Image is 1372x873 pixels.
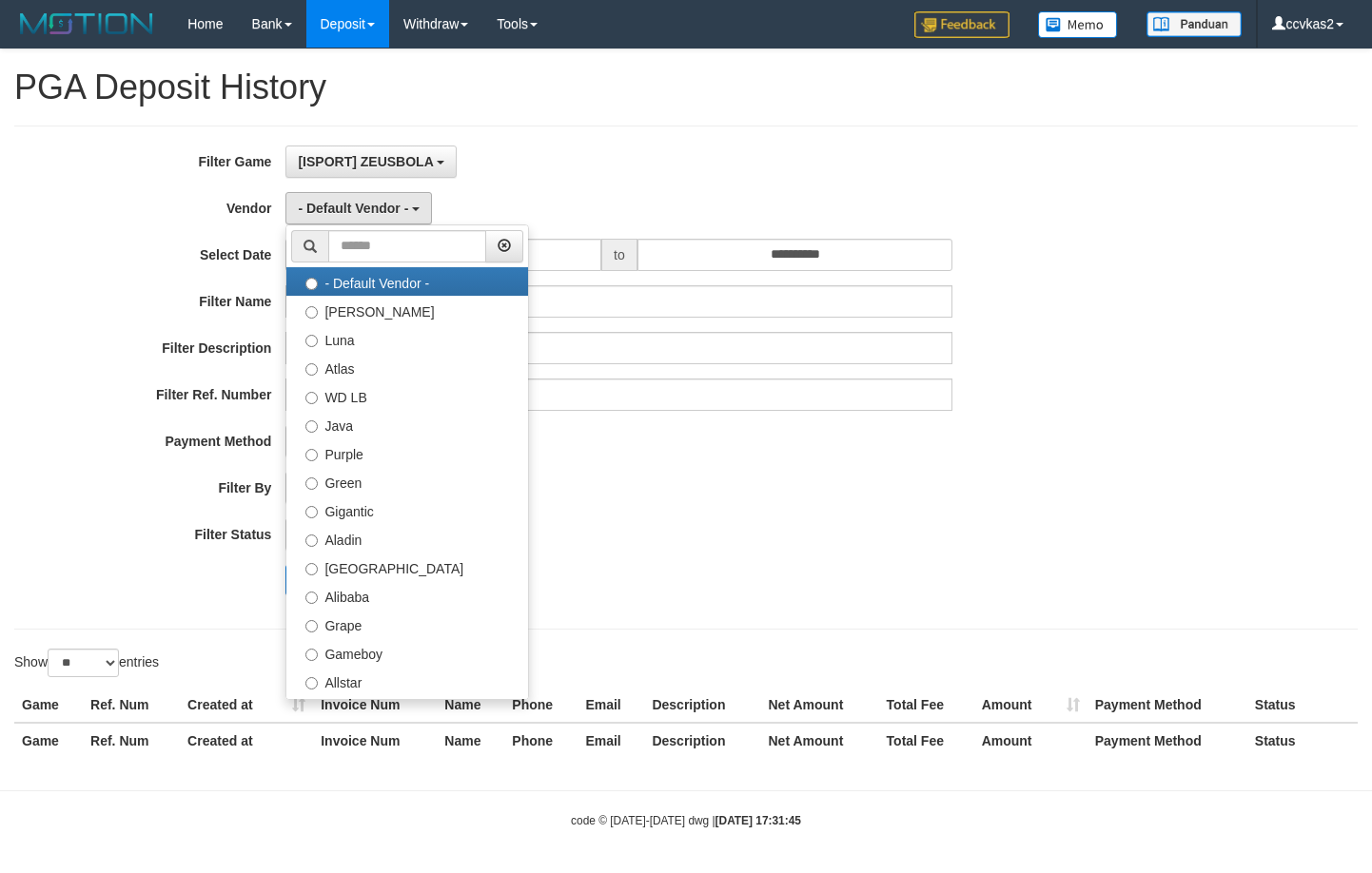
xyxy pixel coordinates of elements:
[305,677,318,689] input: Allstar
[286,581,528,610] label: Alibaba
[286,553,528,581] label: [GEOGRAPHIC_DATA]
[286,610,528,638] label: Grape
[305,563,318,575] input: [GEOGRAPHIC_DATA]
[437,688,504,723] th: Name
[286,438,528,467] label: Purple
[180,688,313,723] th: Created at
[286,638,528,667] label: Gameboy
[313,688,437,723] th: Invoice Num
[578,688,644,723] th: Email
[286,695,528,724] label: Xtr
[180,723,313,758] th: Created at
[286,267,528,296] label: - Default Vendor -
[644,688,760,723] th: Description
[14,688,83,723] th: Game
[601,239,637,271] span: to
[305,306,318,319] input: [PERSON_NAME]
[286,324,528,353] label: Luna
[1147,11,1242,37] img: panduan.png
[504,688,578,723] th: Phone
[305,477,318,490] input: Green
[286,381,528,410] label: WD LB
[715,814,801,827] strong: [DATE] 17:31:45
[504,723,578,758] th: Phone
[298,201,408,216] span: - Default Vendor -
[305,534,318,547] input: Aladin
[83,723,180,758] th: Ref. Num
[974,688,1088,723] th: Amount
[644,723,760,758] th: Description
[286,410,528,438] label: Java
[879,723,974,758] th: Total Fee
[305,420,318,433] input: Java
[286,353,528,381] label: Atlas
[761,723,879,758] th: Net Amount
[14,723,83,758] th: Game
[285,192,432,224] button: - Default Vendor -
[578,723,644,758] th: Email
[305,649,318,661] input: Gameboy
[305,449,318,461] input: Purple
[1088,723,1247,758] th: Payment Method
[305,392,318,404] input: WD LB
[879,688,974,723] th: Total Fee
[313,723,437,758] th: Invoice Num
[914,11,1009,38] img: Feedback.jpg
[305,278,318,290] input: - Default Vendor -
[761,688,879,723] th: Net Amount
[305,620,318,632] input: Grape
[437,723,504,758] th: Name
[14,10,159,38] img: MOTION_logo.png
[286,524,528,553] label: Aladin
[83,688,180,723] th: Ref. Num
[1247,723,1358,758] th: Status
[305,592,318,604] input: Alibaba
[305,506,318,518] input: Gigantic
[1247,688,1358,723] th: Status
[305,363,318,376] input: Atlas
[48,649,119,677] select: Showentries
[286,296,528,324] label: [PERSON_NAME]
[1088,688,1247,723] th: Payment Method
[286,495,528,524] label: Gigantic
[974,723,1088,758] th: Amount
[1038,11,1118,38] img: Button%20Memo.svg
[286,467,528,495] label: Green
[14,649,159,677] label: Show entries
[305,335,318,347] input: Luna
[571,814,801,827] small: code © [DATE]-[DATE] dwg |
[14,68,1358,107] h1: PGA Deposit History
[298,154,433,169] span: [ISPORT] ZEUSBOLA
[285,145,457,178] button: [ISPORT] ZEUSBOLA
[286,667,528,695] label: Allstar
